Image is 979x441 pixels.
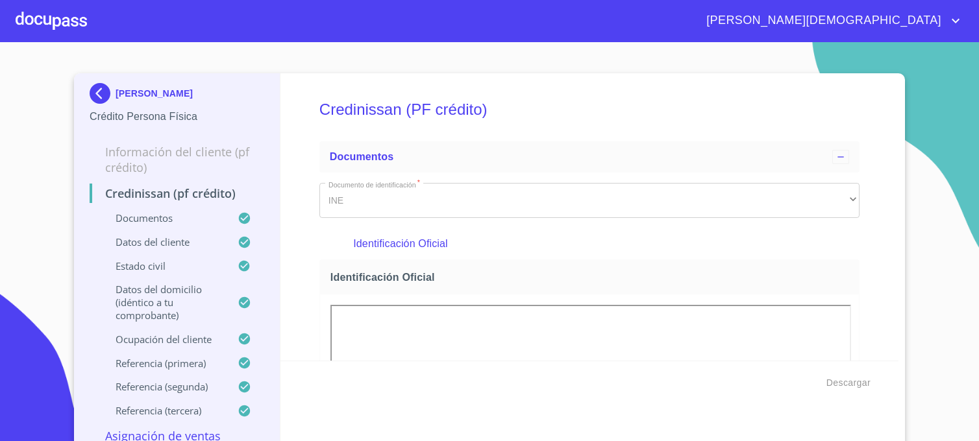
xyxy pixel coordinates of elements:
[330,151,393,162] span: Documentos
[319,141,860,173] div: Documentos
[697,10,948,31] span: [PERSON_NAME][DEMOGRAPHIC_DATA]
[90,211,238,224] p: Documentos
[90,185,264,201] p: Credinissan (PF crédito)
[90,144,264,175] p: Información del cliente (PF crédito)
[90,380,238,393] p: Referencia (segunda)
[90,235,238,248] p: Datos del cliente
[353,236,825,252] p: Identificación Oficial
[90,283,238,322] p: Datos del domicilio (idéntico a tu comprobante)
[90,357,238,370] p: Referencia (primera)
[90,404,238,417] p: Referencia (tercera)
[697,10,963,31] button: account of current user
[826,375,871,391] span: Descargar
[90,333,238,346] p: Ocupación del Cliente
[90,109,264,125] p: Crédito Persona Física
[319,83,860,136] h5: Credinissan (PF crédito)
[90,259,238,272] p: Estado Civil
[319,183,860,218] div: INE
[821,371,876,395] button: Descargar
[116,88,193,99] p: [PERSON_NAME]
[330,270,854,284] span: Identificación Oficial
[90,83,116,104] img: Docupass spot blue
[90,83,264,109] div: [PERSON_NAME]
